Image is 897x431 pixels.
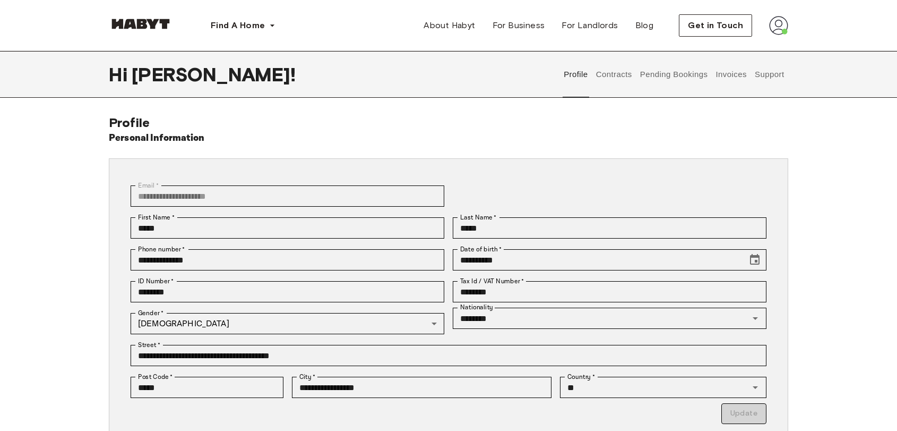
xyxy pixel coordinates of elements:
[299,372,316,382] label: City
[138,213,175,222] label: First Name
[132,63,296,86] span: [PERSON_NAME] !
[138,276,174,286] label: ID Number
[415,15,484,36] a: About Habyt
[138,340,160,350] label: Street
[109,115,150,130] span: Profile
[138,372,173,382] label: Post Code
[460,244,502,254] label: Date of birth
[202,15,284,36] button: Find A Home
[131,313,444,334] div: [DEMOGRAPHIC_DATA]
[493,19,545,32] span: For Business
[567,372,595,382] label: Country
[748,311,763,326] button: Open
[424,19,475,32] span: About Habyt
[460,213,497,222] label: Last Name
[562,19,618,32] span: For Landlords
[460,303,493,312] label: Nationality
[131,185,444,207] div: You can't change your email address at the moment. Please reach out to customer support in case y...
[748,380,763,395] button: Open
[109,63,132,86] span: Hi
[753,51,786,98] button: Support
[594,51,633,98] button: Contracts
[460,276,524,286] label: Tax Id / VAT Number
[769,16,788,35] img: avatar
[484,15,554,36] a: For Business
[138,181,159,190] label: Email
[211,19,265,32] span: Find A Home
[744,249,765,271] button: Choose date, selected date is Apr 1, 2000
[553,15,626,36] a: For Landlords
[138,308,163,318] label: Gender
[635,19,654,32] span: Blog
[639,51,709,98] button: Pending Bookings
[679,14,752,37] button: Get in Touch
[109,19,172,29] img: Habyt
[563,51,590,98] button: Profile
[627,15,662,36] a: Blog
[714,51,748,98] button: Invoices
[138,244,185,254] label: Phone number
[560,51,788,98] div: user profile tabs
[688,19,743,32] span: Get in Touch
[109,131,205,146] h6: Personal Information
